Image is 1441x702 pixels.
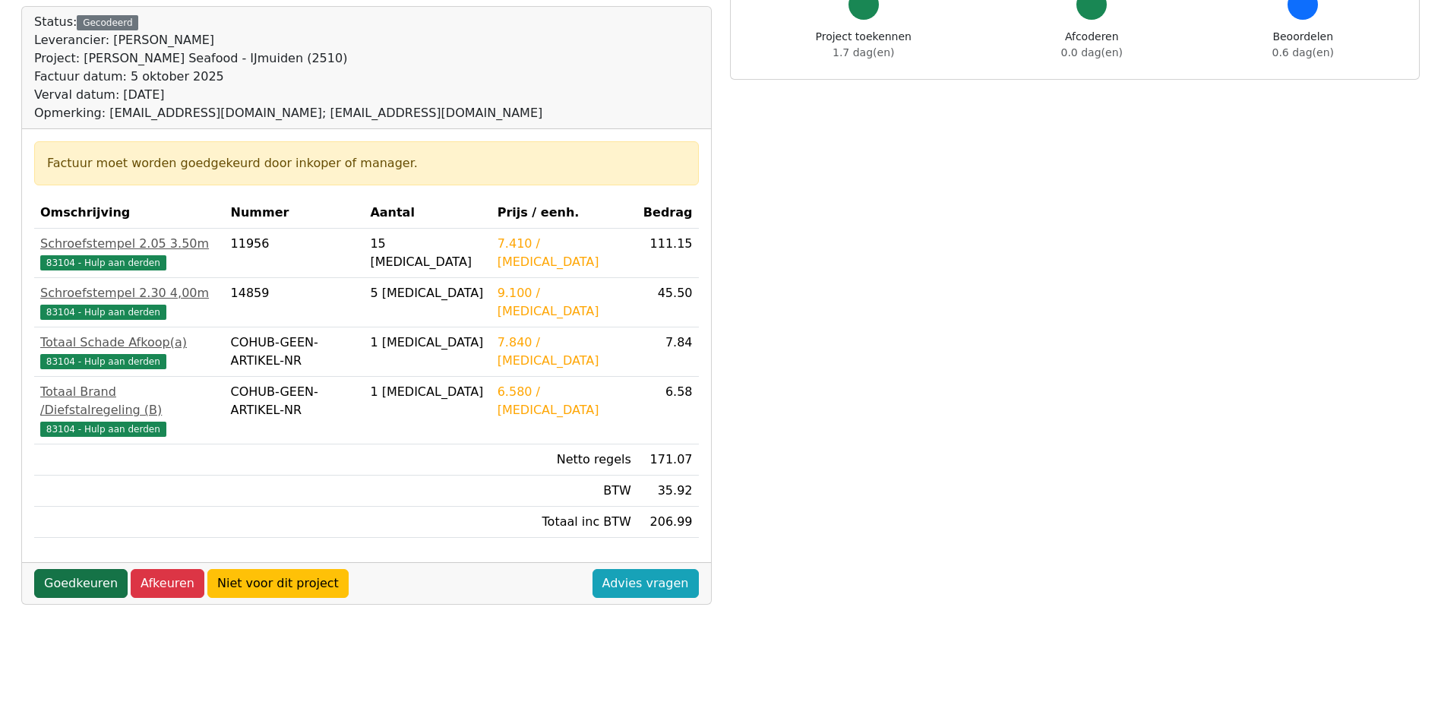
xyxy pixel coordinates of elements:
td: BTW [491,476,637,507]
a: Afkeuren [131,569,204,598]
td: 7.84 [637,327,699,377]
span: 83104 - Hulp aan derden [40,255,166,270]
td: Totaal inc BTW [491,507,637,538]
a: Niet voor dit project [207,569,349,598]
span: 83104 - Hulp aan derden [40,422,166,437]
span: 0.6 dag(en) [1272,46,1334,58]
div: Opmerking: [EMAIL_ADDRESS][DOMAIN_NAME]; [EMAIL_ADDRESS][DOMAIN_NAME] [34,104,542,122]
div: 9.100 / [MEDICAL_DATA] [498,284,631,321]
div: Factuur datum: 5 oktober 2025 [34,68,542,86]
a: Schroefstempel 2.05 3.50m83104 - Hulp aan derden [40,235,219,271]
td: 14859 [225,278,365,327]
td: 45.50 [637,278,699,327]
span: 0.0 dag(en) [1061,46,1123,58]
div: Project: [PERSON_NAME] Seafood - IJmuiden (2510) [34,49,542,68]
td: Netto regels [491,444,637,476]
a: Advies vragen [593,569,699,598]
div: Schroefstempel 2.05 3.50m [40,235,219,253]
td: 206.99 [637,507,699,538]
th: Omschrijving [34,198,225,229]
div: 7.840 / [MEDICAL_DATA] [498,334,631,370]
div: Leverancier: [PERSON_NAME] [34,31,542,49]
div: Project toekennen [816,29,912,61]
div: 5 [MEDICAL_DATA] [370,284,485,302]
td: 35.92 [637,476,699,507]
div: 1 [MEDICAL_DATA] [370,334,485,352]
div: Gecodeerd [77,15,138,30]
a: Totaal Schade Afkoop(a)83104 - Hulp aan derden [40,334,219,370]
td: 171.07 [637,444,699,476]
div: Factuur moet worden goedgekeurd door inkoper of manager. [47,154,686,172]
span: 83104 - Hulp aan derden [40,305,166,320]
a: Totaal Brand /Diefstalregeling (B)83104 - Hulp aan derden [40,383,219,438]
span: 83104 - Hulp aan derden [40,354,166,369]
a: Schroefstempel 2.30 4,00m83104 - Hulp aan derden [40,284,219,321]
div: Afcoderen [1061,29,1123,61]
a: Goedkeuren [34,569,128,598]
div: 7.410 / [MEDICAL_DATA] [498,235,631,271]
div: Schroefstempel 2.30 4,00m [40,284,219,302]
div: 15 [MEDICAL_DATA] [370,235,485,271]
div: Verval datum: [DATE] [34,86,542,104]
div: 6.580 / [MEDICAL_DATA] [498,383,631,419]
div: Totaal Brand /Diefstalregeling (B) [40,383,219,419]
div: 1 [MEDICAL_DATA] [370,383,485,401]
td: COHUB-GEEN-ARTIKEL-NR [225,327,365,377]
td: 11956 [225,229,365,278]
th: Bedrag [637,198,699,229]
div: Status: [34,13,542,122]
span: 1.7 dag(en) [833,46,894,58]
th: Nummer [225,198,365,229]
td: 6.58 [637,377,699,444]
th: Prijs / eenh. [491,198,637,229]
div: Totaal Schade Afkoop(a) [40,334,219,352]
td: COHUB-GEEN-ARTIKEL-NR [225,377,365,444]
td: 111.15 [637,229,699,278]
div: Beoordelen [1272,29,1334,61]
th: Aantal [364,198,491,229]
